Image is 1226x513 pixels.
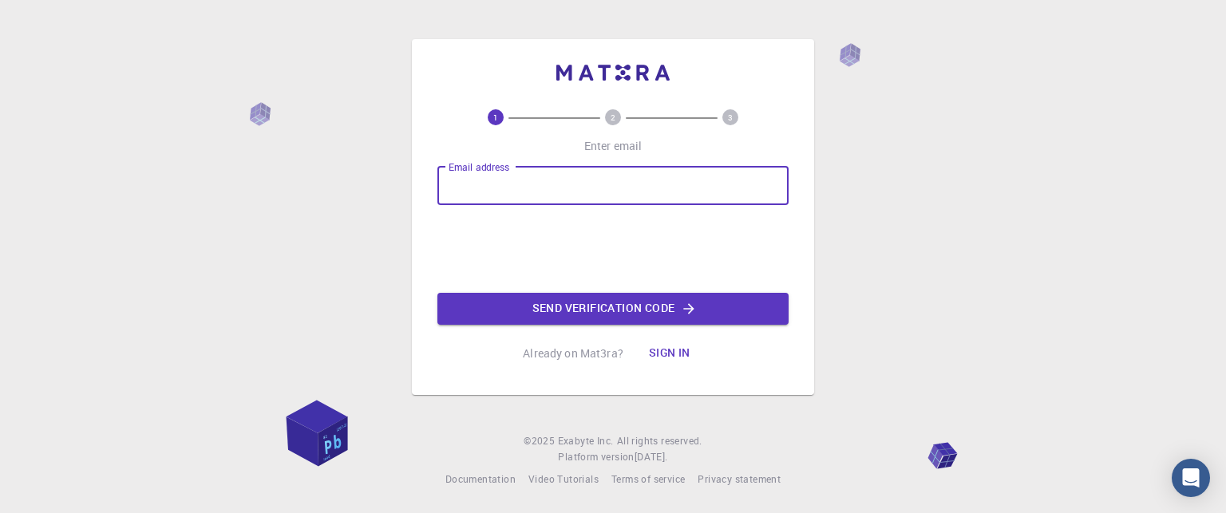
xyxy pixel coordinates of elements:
[558,434,614,447] span: Exabyte Inc.
[523,345,623,361] p: Already on Mat3ra?
[528,472,599,487] a: Video Tutorials
[698,472,781,485] span: Privacy statement
[617,433,702,449] span: All rights reserved.
[611,472,685,487] a: Terms of service
[524,433,557,449] span: © 2025
[635,450,668,463] span: [DATE] .
[611,472,685,485] span: Terms of service
[437,293,789,325] button: Send verification code
[558,433,614,449] a: Exabyte Inc.
[449,160,509,174] label: Email address
[636,337,703,369] button: Sign in
[611,112,615,123] text: 2
[635,449,668,465] a: [DATE].
[558,449,634,465] span: Platform version
[493,112,498,123] text: 1
[445,472,516,487] a: Documentation
[492,218,734,280] iframe: reCAPTCHA
[698,472,781,487] a: Privacy statement
[445,472,516,485] span: Documentation
[528,472,599,485] span: Video Tutorials
[728,112,733,123] text: 3
[1172,459,1210,497] div: Open Intercom Messenger
[584,138,643,154] p: Enter email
